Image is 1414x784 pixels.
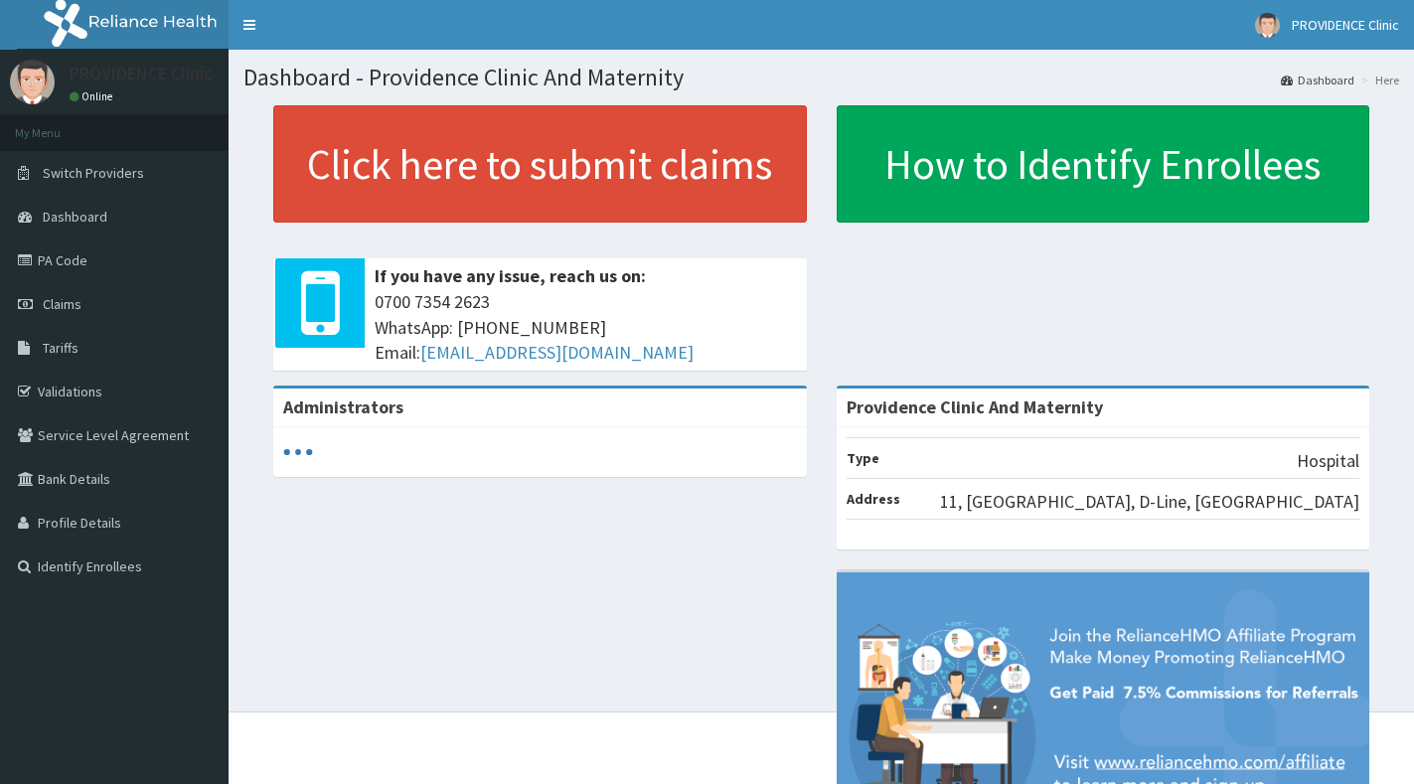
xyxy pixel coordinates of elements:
span: Tariffs [43,339,79,357]
a: [EMAIL_ADDRESS][DOMAIN_NAME] [420,341,694,364]
span: Switch Providers [43,164,144,182]
strong: Providence Clinic And Maternity [847,395,1103,418]
img: User Image [1255,13,1280,38]
b: If you have any issue, reach us on: [375,264,646,287]
span: 0700 7354 2623 WhatsApp: [PHONE_NUMBER] Email: [375,289,797,366]
p: 11, [GEOGRAPHIC_DATA], D-Line, [GEOGRAPHIC_DATA] [940,489,1359,515]
span: Claims [43,295,81,313]
p: Hospital [1297,448,1359,474]
b: Administrators [283,395,403,418]
p: PROVIDENCE Clinic [70,65,213,82]
img: User Image [10,60,55,104]
a: Click here to submit claims [273,105,807,223]
b: Type [847,449,879,467]
a: Online [70,89,117,103]
li: Here [1356,72,1399,88]
svg: audio-loading [283,437,313,467]
h1: Dashboard - Providence Clinic And Maternity [243,65,1399,90]
a: Dashboard [1281,72,1354,88]
span: Dashboard [43,208,107,226]
span: PROVIDENCE Clinic [1292,16,1399,34]
b: Address [847,490,900,508]
a: How to Identify Enrollees [837,105,1370,223]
